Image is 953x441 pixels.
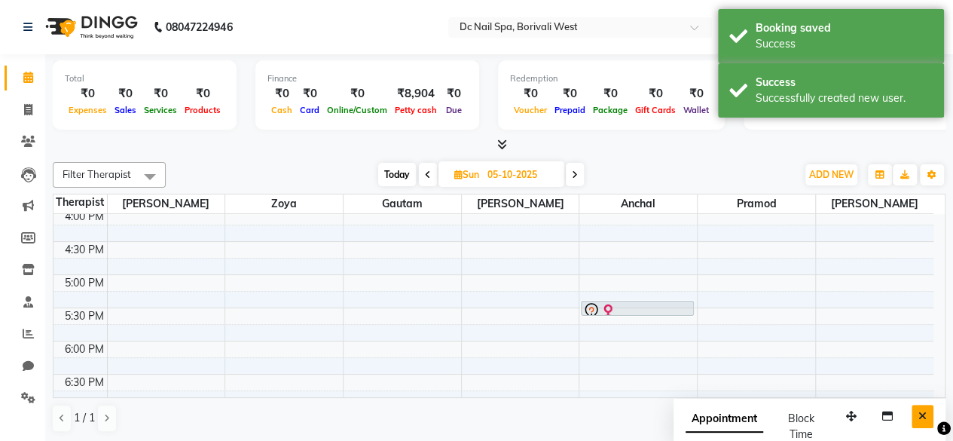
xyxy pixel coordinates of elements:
[809,169,854,180] span: ADD NEW
[589,105,631,115] span: Package
[442,105,466,115] span: Due
[296,105,323,115] span: Card
[551,105,589,115] span: Prepaid
[510,85,551,103] div: ₹0
[181,105,225,115] span: Products
[686,406,763,433] span: Appointment
[74,410,95,426] span: 1 / 1
[462,194,579,213] span: [PERSON_NAME]
[378,163,416,186] span: Today
[756,20,933,36] div: Booking saved
[912,405,933,428] button: Close
[62,308,107,324] div: 5:30 PM
[38,6,142,48] img: logo
[323,85,391,103] div: ₹0
[267,105,296,115] span: Cash
[510,105,551,115] span: Voucher
[111,85,140,103] div: ₹0
[451,169,483,180] span: Sun
[65,85,111,103] div: ₹0
[631,85,680,103] div: ₹0
[441,85,467,103] div: ₹0
[225,194,343,213] span: Zoya
[391,85,441,103] div: ₹8,904
[483,164,558,186] input: 2025-10-05
[631,105,680,115] span: Gift Cards
[756,90,933,106] div: Successfully created new user.
[788,412,814,441] span: Block Time
[62,275,107,291] div: 5:00 PM
[680,85,713,103] div: ₹0
[62,375,107,390] div: 6:30 PM
[166,6,232,48] b: 08047224946
[589,85,631,103] div: ₹0
[65,72,225,85] div: Total
[63,168,131,180] span: Filter Therapist
[551,85,589,103] div: ₹0
[805,164,857,185] button: ADD NEW
[756,36,933,52] div: Success
[62,242,107,258] div: 4:30 PM
[108,194,225,213] span: [PERSON_NAME]
[756,75,933,90] div: Success
[267,85,296,103] div: ₹0
[140,85,181,103] div: ₹0
[680,105,713,115] span: Wallet
[510,72,713,85] div: Redemption
[267,72,467,85] div: Finance
[53,194,107,210] div: Therapist
[698,194,815,213] span: Pramod
[62,209,107,225] div: 4:00 PM
[62,341,107,357] div: 6:00 PM
[391,105,441,115] span: Petty cash
[296,85,323,103] div: ₹0
[323,105,391,115] span: Online/Custom
[579,194,697,213] span: Anchal
[65,105,111,115] span: Expenses
[582,302,693,315] div: [PERSON_NAME], 05:30 PM-05:45 PM, Nails - Gel polish
[181,85,225,103] div: ₹0
[111,105,140,115] span: Sales
[140,105,181,115] span: Services
[816,194,933,213] span: [PERSON_NAME]
[344,194,461,213] span: Gautam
